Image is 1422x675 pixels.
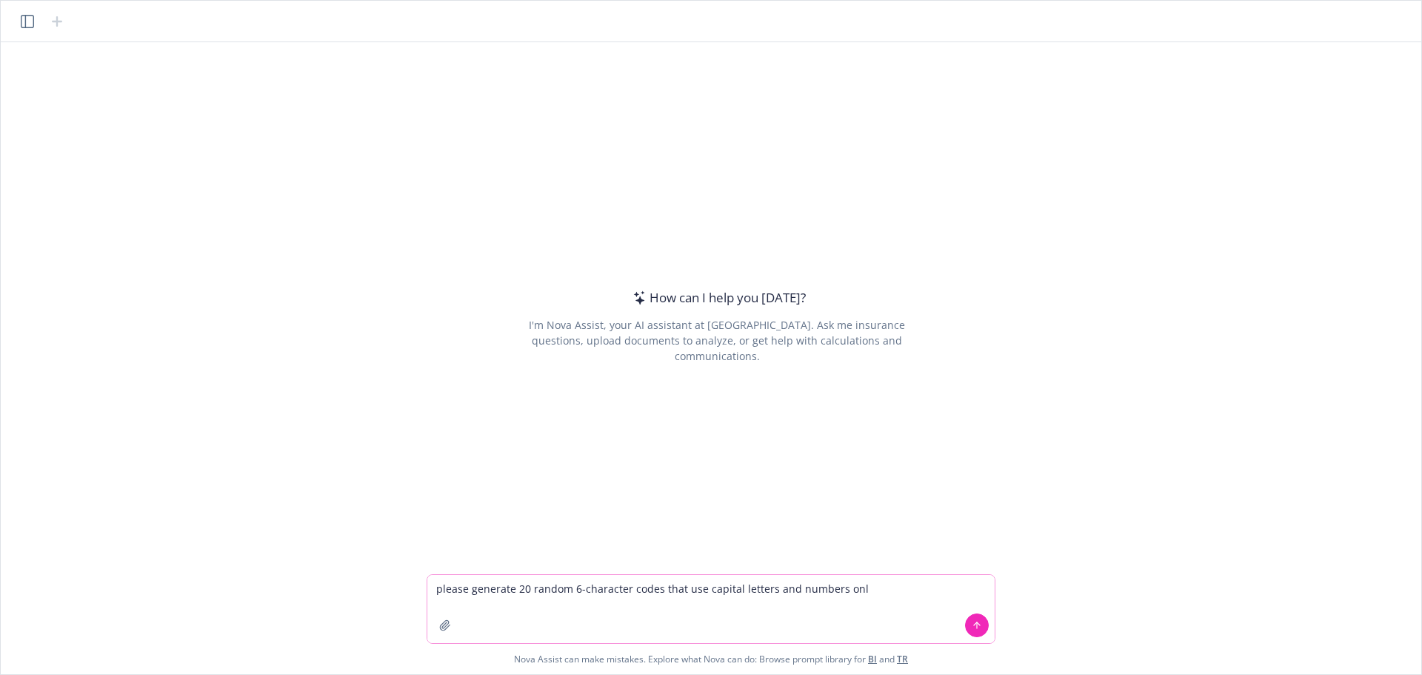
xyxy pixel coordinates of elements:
[629,288,806,307] div: How can I help you [DATE]?
[508,317,925,364] div: I'm Nova Assist, your AI assistant at [GEOGRAPHIC_DATA]. Ask me insurance questions, upload docum...
[868,653,877,665] a: BI
[514,644,908,674] span: Nova Assist can make mistakes. Explore what Nova can do: Browse prompt library for and
[897,653,908,665] a: TR
[427,575,995,643] textarea: please generate 20 random 6-character codes that use capital letters and numbers on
